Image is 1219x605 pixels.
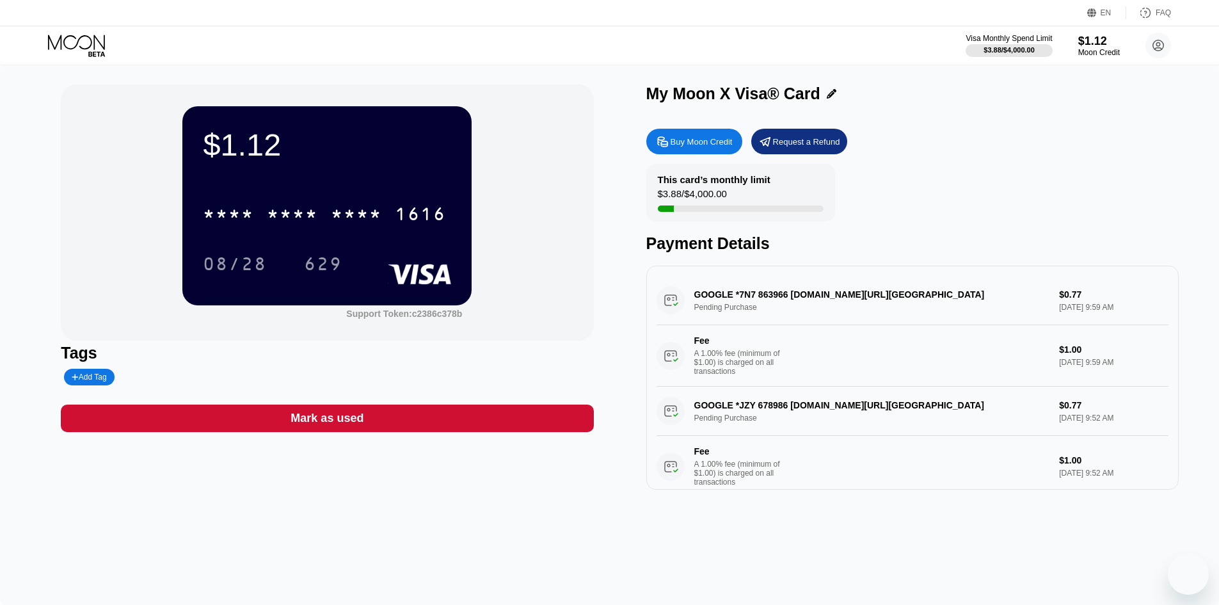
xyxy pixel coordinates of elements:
div: $1.12Moon Credit [1078,35,1120,57]
div: Tags [61,344,593,362]
div: EN [1087,6,1126,19]
div: $3.88 / $4,000.00 [984,46,1035,54]
div: Payment Details [646,234,1179,253]
div: This card’s monthly limit [658,174,770,185]
div: Add Tag [72,373,106,382]
div: Request a Refund [773,136,840,147]
div: $3.88 / $4,000.00 [658,188,727,206]
div: Visa Monthly Spend Limit [966,34,1052,43]
div: Buy Moon Credit [671,136,733,147]
div: Buy Moon Credit [646,129,742,154]
div: Support Token: c2386c378b [346,309,462,319]
div: My Moon X Visa® Card [646,85,820,103]
div: A 1.00% fee (minimum of $1.00) is charged on all transactions [694,460,790,487]
div: FAQ [1156,8,1171,17]
div: [DATE] 9:52 AM [1059,469,1168,478]
div: Mark as used [291,411,363,426]
div: 629 [294,248,352,280]
div: $1.12 [1078,35,1120,48]
div: FAQ [1126,6,1171,19]
div: Add Tag [64,369,114,385]
div: Moon Credit [1078,48,1120,57]
div: Support Token:c2386c378b [346,309,462,319]
div: Request a Refund [751,129,847,154]
div: FeeA 1.00% fee (minimum of $1.00) is charged on all transactions$1.00[DATE] 9:59 AM [657,325,1168,387]
div: FeeA 1.00% fee (minimum of $1.00) is charged on all transactions$1.00[DATE] 9:52 AM [657,436,1168,497]
div: EN [1101,8,1111,17]
div: Mark as used [61,405,593,432]
div: Fee [694,335,784,346]
div: $1.00 [1059,455,1168,465]
div: 08/28 [203,255,267,276]
div: Fee [694,446,784,456]
div: A 1.00% fee (minimum of $1.00) is charged on all transactions [694,349,790,376]
div: [DATE] 9:59 AM [1059,358,1168,367]
iframe: Nút để khởi chạy cửa sổ nhắn tin [1168,554,1209,595]
div: 629 [304,255,342,276]
div: 08/28 [193,248,276,280]
div: $1.00 [1059,344,1168,355]
div: 1616 [395,206,446,226]
div: Visa Monthly Spend Limit$3.88/$4,000.00 [966,34,1052,57]
div: $1.12 [203,127,451,163]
